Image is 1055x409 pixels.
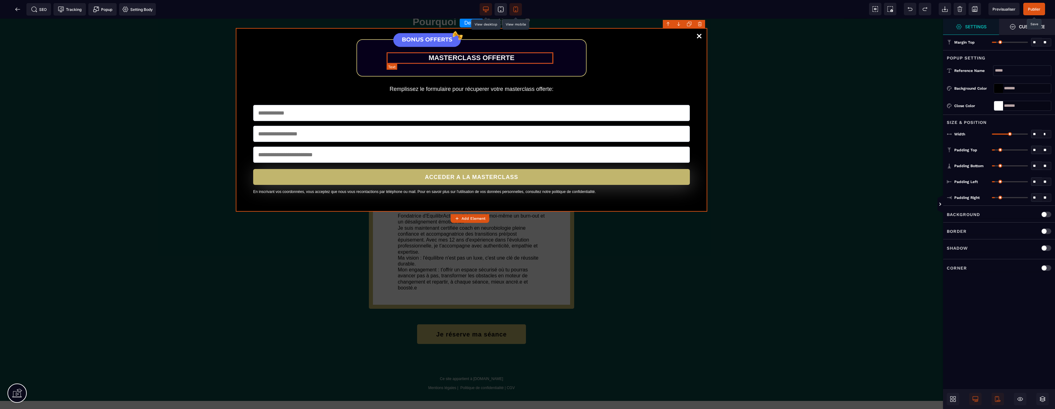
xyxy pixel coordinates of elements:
strong: Customize [1019,24,1045,29]
text: Remplissez le formulaire pour récuperer votre masterclass offerte: [242,66,701,75]
span: Padding Bottom [954,163,983,168]
img: 63b5f0a7b40b8c575713f71412baadad_BONUS_OFFERTS.png [388,10,466,32]
span: Popup [93,6,112,12]
p: Shadow [947,244,968,252]
span: Width [954,132,965,137]
p: Border [947,228,967,235]
span: View components [869,3,881,15]
strong: Settings [965,24,987,29]
span: Hide/Show Block [1014,393,1026,405]
span: Padding Right [954,195,980,200]
span: Padding Top [954,148,977,153]
text: En inscrivant vos coordonnées, vous acceptez que nous vous recontactions par téléphone ou mail. P... [253,169,690,175]
div: Popup Setting [943,50,1055,62]
text: MASTERCLASS OFFERTE [388,34,555,45]
strong: Add Element [462,216,486,221]
p: Corner [947,264,967,272]
button: Add Element [451,214,489,223]
div: Close Color [954,103,991,109]
span: Publier [1028,7,1040,12]
span: Desktop Only [969,393,982,405]
span: Setting Body [122,6,153,12]
span: Open Layers [1036,393,1049,405]
span: Screenshot [884,3,896,15]
span: Settings [943,19,999,35]
span: Open Style Manager [999,19,1055,35]
span: Open Blocks [947,393,959,405]
button: ACCEDER A LA MASTERCLASS [253,150,690,166]
span: Previsualiser [992,7,1015,12]
div: Background Color [954,85,991,92]
span: SEO [31,6,47,12]
a: Close [693,11,705,25]
span: Margin Top [954,40,975,45]
span: Mobile Only [992,393,1004,405]
div: Reference name [954,68,993,74]
span: Preview [988,3,1020,15]
span: Padding Left [954,179,978,184]
div: Size & Position [943,115,1055,126]
span: Tracking [58,6,81,12]
p: Background [947,211,980,218]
